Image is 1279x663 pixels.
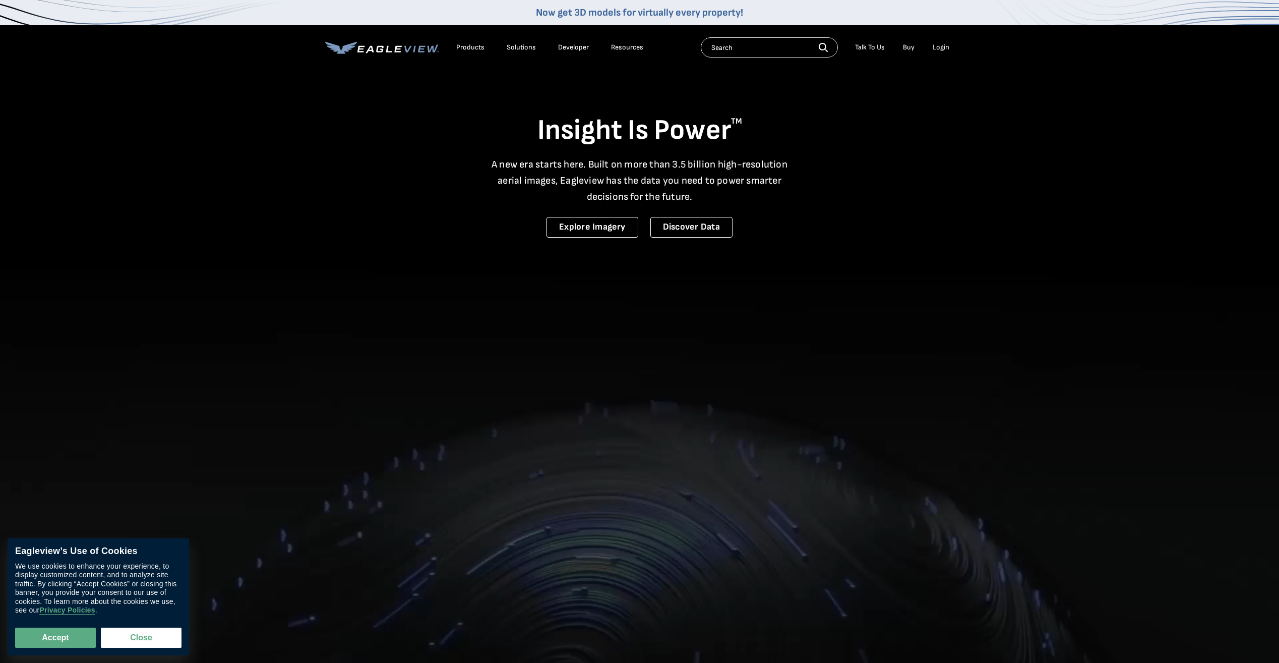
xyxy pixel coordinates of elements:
a: Buy [903,43,915,52]
a: Now get 3D models for virtually every property! [536,7,743,19]
sup: TM [731,117,742,126]
input: Search [701,37,838,58]
a: Privacy Policies [39,606,95,615]
div: Eagleview’s Use of Cookies [15,546,181,557]
h1: Insight Is Power [325,113,954,148]
p: A new era starts here. Built on more than 3.5 billion high-resolution aerial images, Eagleview ha... [485,156,794,205]
div: Resources [611,43,643,52]
div: Products [456,43,484,52]
a: Discover Data [650,217,733,238]
div: Login [933,43,949,52]
div: Talk To Us [855,43,885,52]
a: Explore Imagery [546,217,638,238]
div: We use cookies to enhance your experience, to display customized content, and to analyze site tra... [15,562,181,615]
a: Developer [558,43,589,52]
div: Solutions [507,43,536,52]
button: Close [101,628,181,648]
button: Accept [15,628,96,648]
